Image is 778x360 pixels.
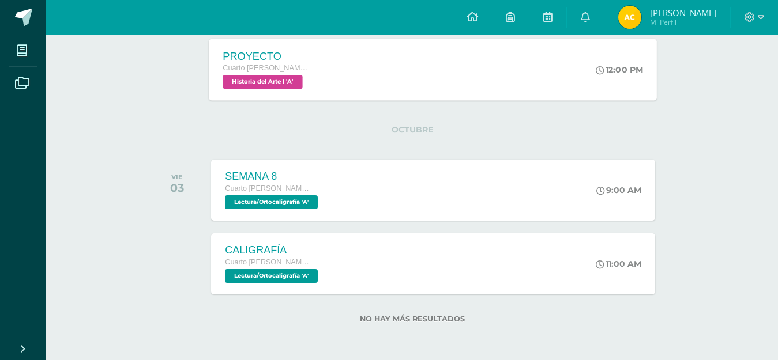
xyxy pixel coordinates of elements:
div: 03 [170,181,184,195]
label: No hay más resultados [151,314,673,323]
div: 12:00 PM [596,65,644,75]
span: Cuarto [PERSON_NAME]. CCLL en Diseño Gráfico [223,64,311,72]
img: 5ba33203cc60fba7b354cce85d385ff3.png [618,6,641,29]
div: CALIGRAFÍA [225,244,321,256]
div: VIE [170,173,184,181]
span: Lectura/Ortocaligrafía 'A' [225,195,318,209]
div: 9:00 AM [596,185,641,195]
span: Lectura/Ortocaligrafía 'A' [225,269,318,283]
span: [PERSON_NAME] [650,7,716,18]
span: Cuarto [PERSON_NAME]. CCLL en Diseño Gráfico [225,184,311,192]
span: Mi Perfil [650,17,716,27]
span: OCTUBRE [373,124,452,135]
div: SEMANA 8 [225,170,321,183]
div: 11:00 AM [596,259,641,269]
div: PROYECTO [223,50,311,62]
span: Cuarto [PERSON_NAME]. CCLL en Diseño Gráfico [225,258,311,266]
span: Historia del Arte I 'A' [223,75,303,89]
